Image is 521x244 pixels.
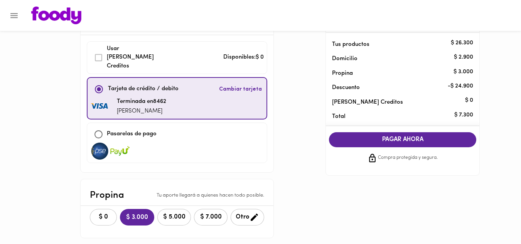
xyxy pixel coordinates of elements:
[162,214,186,221] span: $ 5.000
[454,53,473,61] p: $ 2.900
[117,98,166,106] p: Terminada en 8462
[194,209,228,225] button: $ 7.000
[332,84,360,92] p: Descuento
[110,143,130,160] img: visa
[31,7,81,24] img: logo.png
[219,86,262,93] span: Cambiar tarjeta
[126,214,148,221] span: $ 3.000
[332,98,461,106] p: [PERSON_NAME] Creditos
[157,192,264,199] p: Tu aporte llegará a quienes hacen todo posible.
[332,55,357,63] p: Domicilio
[454,111,473,119] p: $ 7.300
[5,6,24,25] button: Menu
[332,113,461,121] p: Total
[117,107,166,116] p: [PERSON_NAME]
[107,45,160,71] p: Usar [PERSON_NAME] Creditos
[332,69,461,77] p: Propina
[223,53,264,62] p: Disponibles: $ 0
[91,103,110,109] img: visa
[476,199,513,236] iframe: Messagebird Livechat Widget
[448,82,473,90] p: - $ 24.900
[107,130,157,139] p: Pasarelas de pago
[451,39,473,47] p: $ 26.300
[218,81,263,98] button: Cambiar tarjeta
[108,85,179,94] p: Tarjeta de crédito / debito
[90,143,110,160] img: visa
[95,214,112,221] span: $ 0
[157,209,191,225] button: $ 5.000
[120,209,154,225] button: $ 3.000
[236,212,259,222] span: Otro
[332,40,461,49] p: Tus productos
[465,97,473,105] p: $ 0
[329,132,476,147] button: PAGAR AHORA
[90,209,117,225] button: $ 0
[454,68,473,76] p: $ 3.000
[90,188,124,202] p: Propina
[337,136,469,143] span: PAGAR AHORA
[378,154,438,162] span: Compra protegida y segura.
[231,209,264,225] button: Otro
[199,214,223,221] span: $ 7.000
